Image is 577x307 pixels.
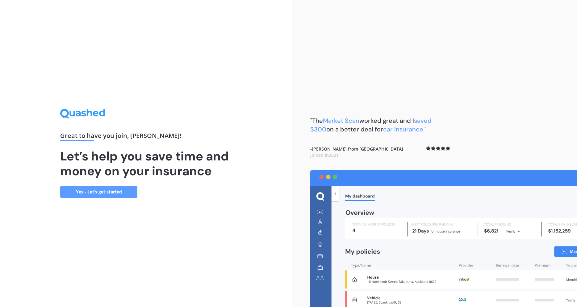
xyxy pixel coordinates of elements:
a: Yes - Let’s get started [60,186,137,198]
span: Joined in 2021 [310,152,339,158]
h1: Let’s help you save time and money on your insurance [60,149,231,178]
b: "The worked great and I on a better deal for ." [310,117,432,133]
span: car insurance [383,125,423,133]
div: Great to have you join , [PERSON_NAME] ! [60,133,231,141]
span: saved $300 [310,117,432,133]
b: - [PERSON_NAME] from [GEOGRAPHIC_DATA] [310,146,403,158]
span: Market Scan [323,117,359,125]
